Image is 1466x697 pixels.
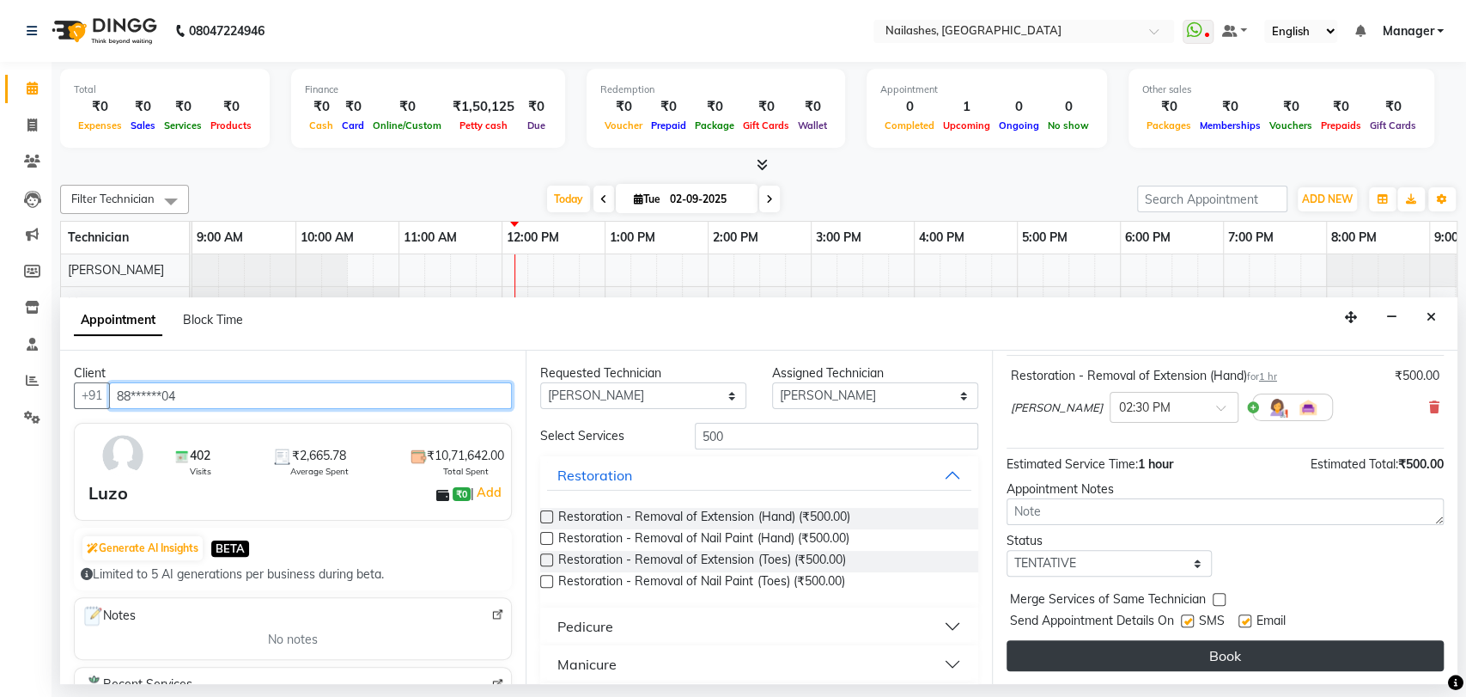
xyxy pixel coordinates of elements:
a: 8:00 PM [1327,225,1381,250]
span: Restoration - Removal of Nail Paint (Toes) (₹500.00) [558,572,844,594]
span: ₹0 [453,487,471,501]
span: Today [547,186,590,212]
div: Requested Technician [540,364,746,382]
span: Restoration - Removal of Extension (Hand) (₹500.00) [558,508,849,529]
span: Card [338,119,368,131]
span: Filter Technician [71,192,155,205]
div: Pedicure [557,616,613,637]
div: 0 [880,97,939,117]
div: ₹0 [1366,97,1420,117]
span: Estimated Service Time: [1007,456,1138,472]
span: Cash [305,119,338,131]
button: Pedicure [547,611,970,642]
span: Expenses [74,119,126,131]
div: ₹0 [126,97,160,117]
div: ₹0 [1142,97,1195,117]
div: Appointment [880,83,1093,97]
div: ₹0 [739,97,794,117]
a: 5:00 PM [1018,225,1072,250]
span: Estimated Total: [1311,456,1398,472]
span: Manager [68,295,117,310]
span: Vouchers [1265,119,1317,131]
a: 1:00 PM [605,225,660,250]
button: Restoration [547,460,970,491]
div: ₹0 [794,97,831,117]
div: ₹0 [74,97,126,117]
a: 4:00 PM [915,225,969,250]
a: 6:00 PM [1121,225,1175,250]
div: ₹0 [647,97,690,117]
span: 402 [190,447,210,465]
input: Search by Name/Mobile/Email/Code [109,382,512,409]
span: Upcoming [939,119,995,131]
span: ₹500.00 [1398,456,1444,472]
span: Memberships [1195,119,1265,131]
span: Prepaid [647,119,690,131]
input: Search by service name [695,423,978,449]
span: Prepaids [1317,119,1366,131]
span: Petty cash [455,119,512,131]
a: 9:00 AM [192,225,247,250]
div: ₹0 [521,97,551,117]
div: Client [74,364,512,382]
input: Search Appointment [1137,186,1287,212]
span: No show [1043,119,1093,131]
span: Restoration - Removal of Nail Paint (Hand) (₹500.00) [558,529,849,551]
button: +91 [74,382,110,409]
span: Completed [880,119,939,131]
div: ₹0 [206,97,256,117]
button: Close [1419,304,1444,331]
a: 12:00 PM [502,225,563,250]
div: ₹500.00 [1395,367,1439,385]
button: Manicure [547,649,970,680]
span: Email [1256,612,1286,633]
span: Gift Cards [1366,119,1420,131]
div: Total [74,83,256,97]
a: 7:00 PM [1224,225,1278,250]
img: logo [44,7,161,55]
a: 3:00 PM [812,225,866,250]
span: Technician [68,229,129,245]
div: Limited to 5 AI generations per business during beta. [81,566,505,584]
span: Tue [630,193,665,205]
span: Notes [82,605,136,627]
div: 1 [939,97,995,117]
img: Hairdresser.png [1267,397,1287,418]
button: Generate AI Insights [82,536,203,560]
span: Voucher [600,119,647,131]
div: ₹0 [1265,97,1317,117]
span: Block Time [183,312,243,327]
div: ₹1,50,125 [446,97,521,117]
div: Restoration - Removal of Extension (Hand) [1011,367,1277,385]
div: Luzo [88,480,128,506]
span: 1 hour [1138,456,1173,472]
div: 0 [1043,97,1093,117]
div: ₹0 [1317,97,1366,117]
a: 10:00 AM [296,225,358,250]
div: ₹0 [600,97,647,117]
span: Products [206,119,256,131]
span: No notes [268,631,318,649]
span: [PERSON_NAME] [68,262,164,278]
div: Status [1007,532,1213,550]
a: 11:00 AM [399,225,461,250]
span: Gift Cards [739,119,794,131]
div: Appointment Notes [1007,480,1444,498]
span: Total Spent [443,465,489,478]
span: Send Appointment Details On [1010,612,1174,633]
span: SMS [1199,612,1225,633]
a: 2:00 PM [709,225,763,250]
small: for [1247,370,1277,382]
div: ₹0 [305,97,338,117]
span: Manager [1382,22,1433,40]
img: avatar [98,431,148,480]
span: Package [690,119,739,131]
div: ₹0 [690,97,739,117]
span: ₹2,665.78 [292,447,346,465]
span: BETA [211,541,249,557]
span: Visits [190,465,211,478]
span: Online/Custom [368,119,446,131]
div: Finance [305,83,551,97]
input: 2025-09-02 [665,186,751,212]
span: Appointment [74,305,162,336]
